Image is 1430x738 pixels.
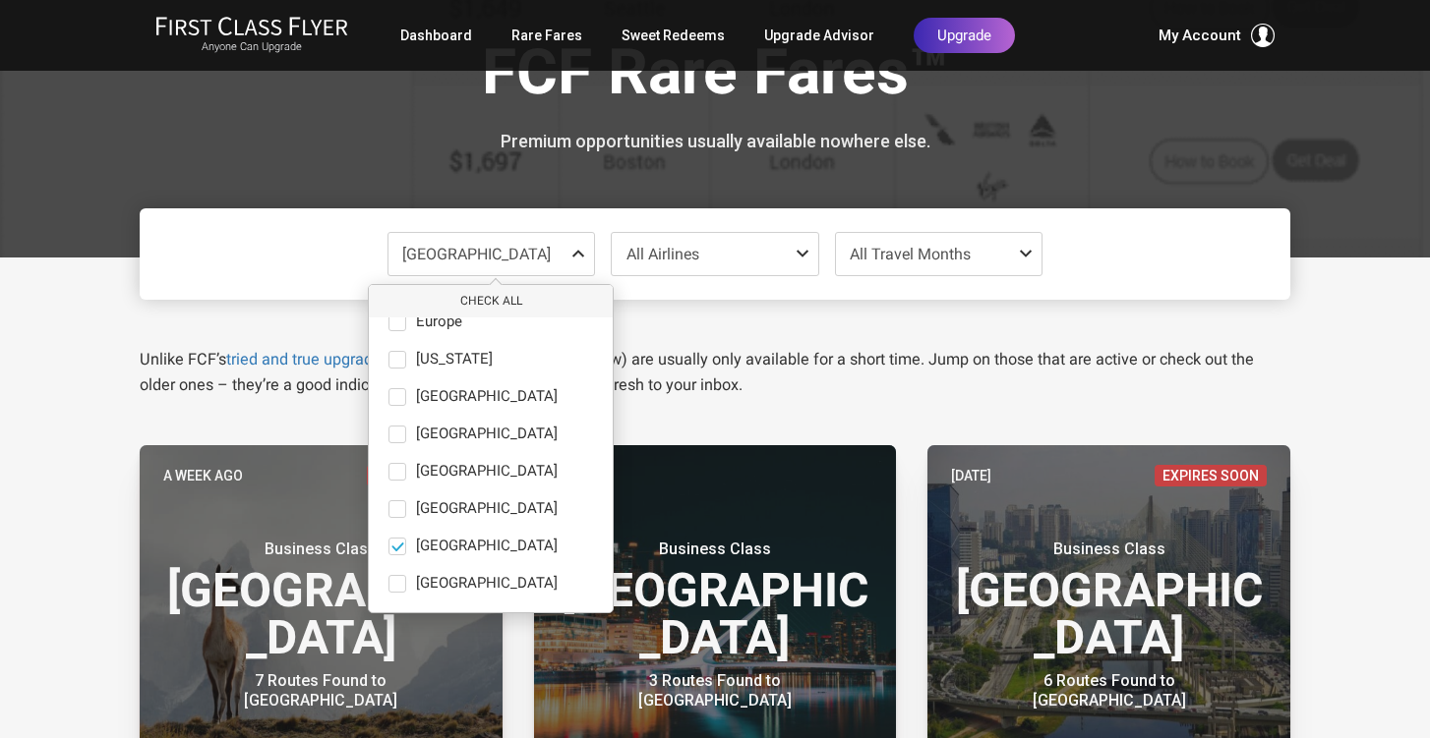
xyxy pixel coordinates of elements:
small: Business Class [986,539,1232,559]
small: Business Class [198,539,444,559]
h3: Premium opportunities usually available nowhere else. [154,132,1276,151]
span: [GEOGRAPHIC_DATA] [402,245,551,263]
p: Unlike FCF’s , our Daily Alerts (below) are usually only available for a short time. Jump on thos... [140,347,1290,398]
span: [GEOGRAPHIC_DATA] [416,538,558,555]
button: Check All [369,285,613,317]
h3: [GEOGRAPHIC_DATA] [163,539,479,661]
small: Business Class [592,539,838,559]
span: [GEOGRAPHIC_DATA] [416,388,558,406]
h1: FCF Rare Fares™ [154,38,1276,114]
a: Upgrade Advisor [764,18,874,53]
a: Sweet Redeems [622,18,725,53]
h3: [GEOGRAPHIC_DATA] [951,539,1267,661]
span: All Travel Months [850,245,971,263]
span: [US_STATE] [416,351,493,369]
a: Upgrade [914,18,1015,53]
img: First Class Flyer [155,16,348,36]
span: [GEOGRAPHIC_DATA] [416,426,558,443]
a: Dashboard [400,18,472,53]
span: [GEOGRAPHIC_DATA] [416,575,558,593]
a: Rare Fares [511,18,582,53]
div: 7 Routes Found to [GEOGRAPHIC_DATA] [198,671,444,710]
a: tried and true upgrade strategies [226,350,455,369]
span: Europe [416,313,462,331]
span: [GEOGRAPHIC_DATA] [416,463,558,481]
small: Anyone Can Upgrade [155,40,348,54]
span: All Airlines [626,245,699,263]
button: My Account [1159,24,1275,47]
a: First Class FlyerAnyone Can Upgrade [155,16,348,55]
span: [GEOGRAPHIC_DATA] [416,500,558,518]
span: Expires Soon [1155,465,1267,486]
div: 6 Routes Found to [GEOGRAPHIC_DATA] [986,671,1232,710]
time: [DATE] [951,465,991,486]
h3: [GEOGRAPHIC_DATA] [558,539,873,661]
time: A week ago [163,465,243,486]
div: 3 Routes Found to [GEOGRAPHIC_DATA] [592,671,838,710]
span: My Account [1159,24,1241,47]
span: Expires Soon [367,465,479,486]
